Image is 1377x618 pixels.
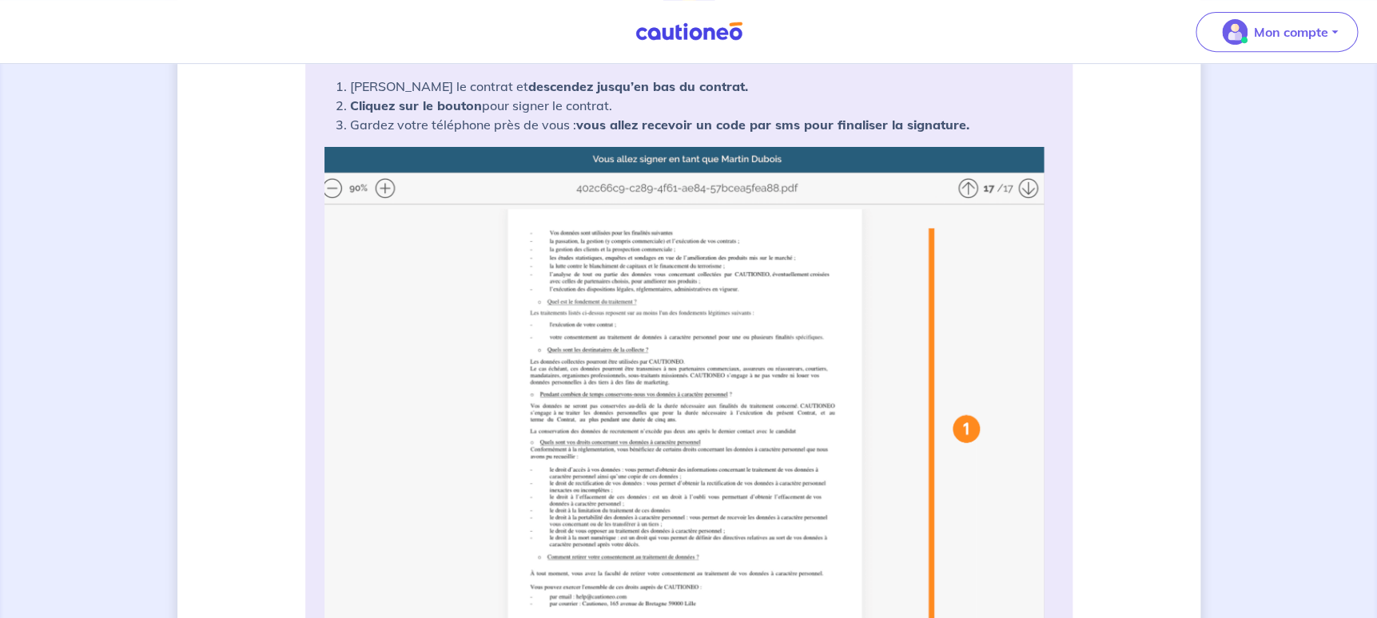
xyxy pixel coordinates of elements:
[1254,22,1328,42] p: Mon compte
[350,77,1053,96] li: [PERSON_NAME] le contrat et
[576,117,969,133] strong: vous allez recevoir un code par sms pour finaliser la signature.
[350,96,1053,115] li: pour signer le contrat.
[1222,19,1248,45] img: illu_account_valid_menu.svg
[629,22,749,42] img: Cautioneo
[1196,12,1358,52] button: illu_account_valid_menu.svgMon compte
[350,97,482,113] strong: Cliquez sur le bouton
[528,78,748,94] strong: descendez jusqu’en bas du contrat.
[350,115,1053,134] li: Gardez votre téléphone près de vous :
[324,45,1053,64] p: Conseils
